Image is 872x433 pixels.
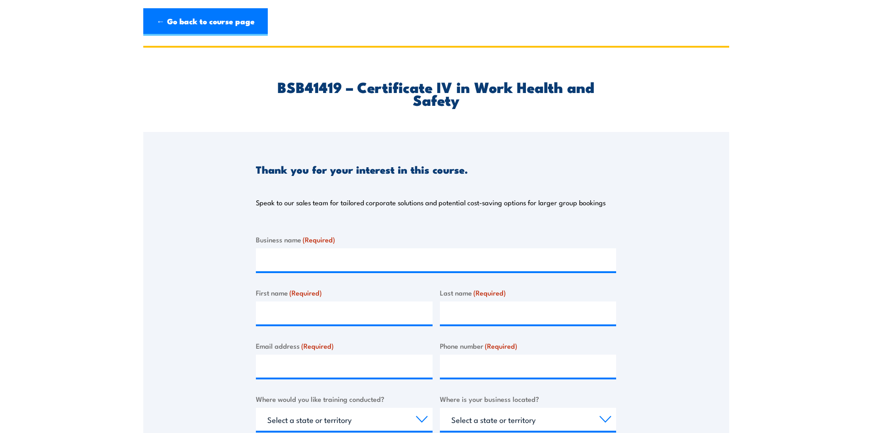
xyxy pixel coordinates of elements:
label: Where is your business located? [440,394,617,404]
label: Phone number [440,340,617,351]
p: Speak to our sales team for tailored corporate solutions and potential cost-saving options for la... [256,198,606,207]
span: (Required) [301,340,334,351]
h3: Thank you for your interest in this course. [256,164,468,175]
span: (Required) [485,340,517,351]
h2: BSB41419 – Certificate IV in Work Health and Safety [256,80,616,106]
a: ← Go back to course page [143,8,268,36]
span: (Required) [289,287,322,297]
label: Email address [256,340,433,351]
label: Where would you like training conducted? [256,394,433,404]
span: (Required) [303,234,335,244]
label: First name [256,287,433,298]
label: Last name [440,287,617,298]
label: Business name [256,234,616,245]
span: (Required) [473,287,506,297]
